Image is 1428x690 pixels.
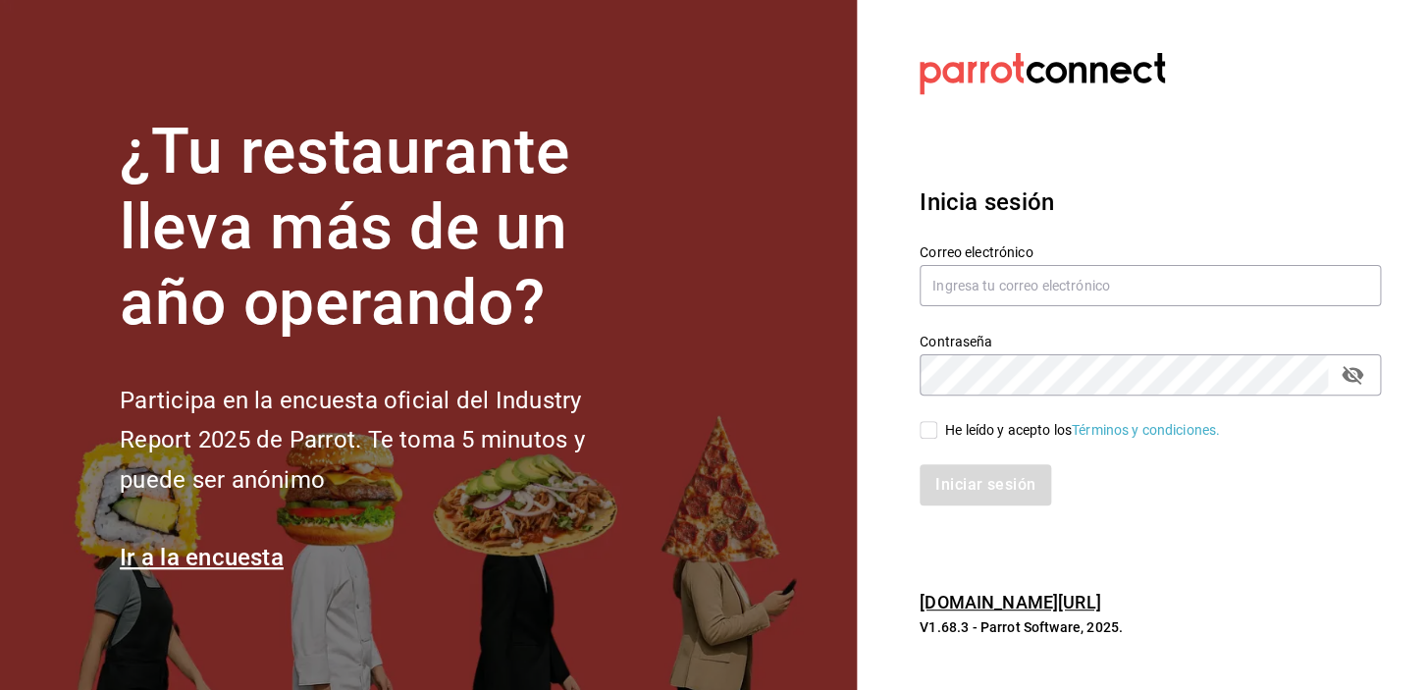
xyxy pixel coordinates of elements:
a: [DOMAIN_NAME][URL] [920,592,1100,612]
h2: Participa en la encuesta oficial del Industry Report 2025 de Parrot. Te toma 5 minutos y puede se... [120,381,650,501]
label: Contraseña [920,335,1381,348]
input: Ingresa tu correo electrónico [920,265,1381,306]
h3: Inicia sesión [920,185,1381,220]
h1: ¿Tu restaurante lleva más de un año operando? [120,115,650,341]
button: passwordField [1336,358,1369,392]
div: He leído y acepto los [945,420,1220,441]
a: Términos y condiciones. [1072,422,1220,438]
a: Ir a la encuesta [120,544,284,571]
label: Correo electrónico [920,245,1381,259]
p: V1.68.3 - Parrot Software, 2025. [920,617,1381,637]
